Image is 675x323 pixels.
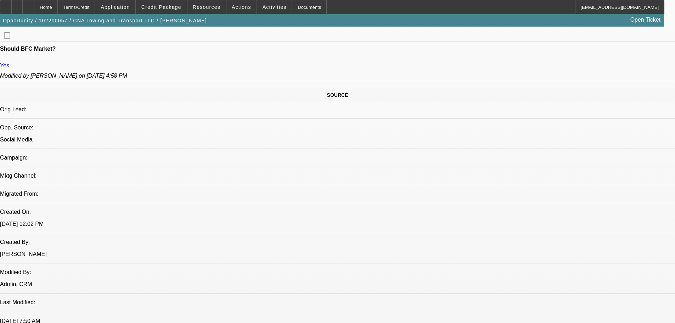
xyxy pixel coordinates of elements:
button: Resources [187,0,226,14]
span: SOURCE [327,92,348,98]
button: Credit Package [136,0,187,14]
a: Open Ticket [628,14,663,26]
button: Application [95,0,135,14]
span: Credit Package [141,4,181,10]
span: Activities [263,4,287,10]
span: Actions [232,4,251,10]
span: Application [101,4,130,10]
span: Resources [193,4,220,10]
button: Actions [226,0,257,14]
span: Opportunity / 102200057 / CNA Towing and Transport LLC / [PERSON_NAME] [3,18,207,23]
button: Activities [257,0,292,14]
